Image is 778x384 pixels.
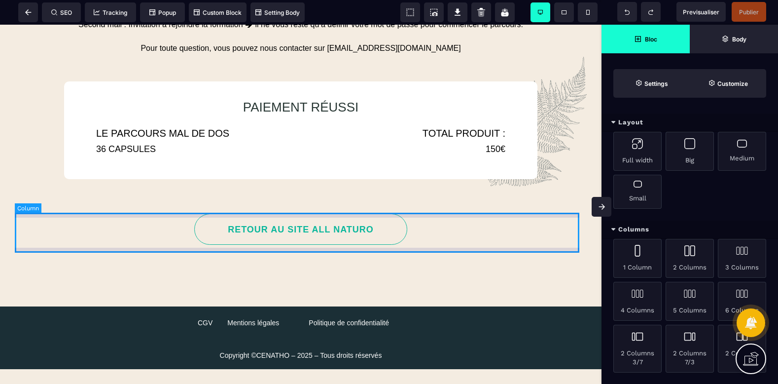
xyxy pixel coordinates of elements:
div: CGV [198,294,212,302]
div: 2 Columns 7/3 [666,325,714,373]
span: Open Layer Manager [690,25,778,53]
span: Popup [149,9,176,16]
text: LE PARCOURS MAL DE DOS [96,101,301,117]
span: Custom Block [194,9,242,16]
span: Tracking [94,9,127,16]
div: 1 Column [613,239,662,278]
div: Columns [601,221,778,239]
div: Small [613,175,662,209]
span: View components [400,2,420,22]
span: Settings [613,69,690,98]
div: Medium [718,132,766,171]
div: Big [666,132,714,171]
div: 2 Columns [666,239,714,278]
span: Open Blocks [601,25,690,53]
strong: Bloc [645,36,657,43]
div: 6 Columns [718,282,766,321]
div: Layout [601,114,778,132]
text: 36 CAPSULES [96,117,301,132]
text: TOTAL PRODUIT : [301,101,505,117]
div: 3 Columns [718,239,766,278]
span: SEO [51,9,72,16]
span: Setting Body [255,9,300,16]
strong: Settings [644,80,668,87]
div: 4 Columns [613,282,662,321]
div: 2 Columns 4/5 [718,325,766,373]
span: Screenshot [424,2,444,22]
div: 5 Columns [666,282,714,321]
div: Politique de confidentialité [309,294,389,302]
button: RETOUR AU SITE ALL NATURO [194,189,407,220]
span: Publier [739,8,759,16]
span: Previsualiser [683,8,719,16]
span: Open Style Manager [690,69,766,98]
strong: Customize [717,80,748,87]
text: 150€ [301,117,505,132]
div: 2 Columns 3/7 [613,325,662,373]
div: Full width [613,132,662,171]
text: PAIEMENT RÉUSSI [89,72,513,93]
div: Mentions légales [227,294,279,302]
strong: Body [732,36,746,43]
span: Preview [676,2,726,22]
